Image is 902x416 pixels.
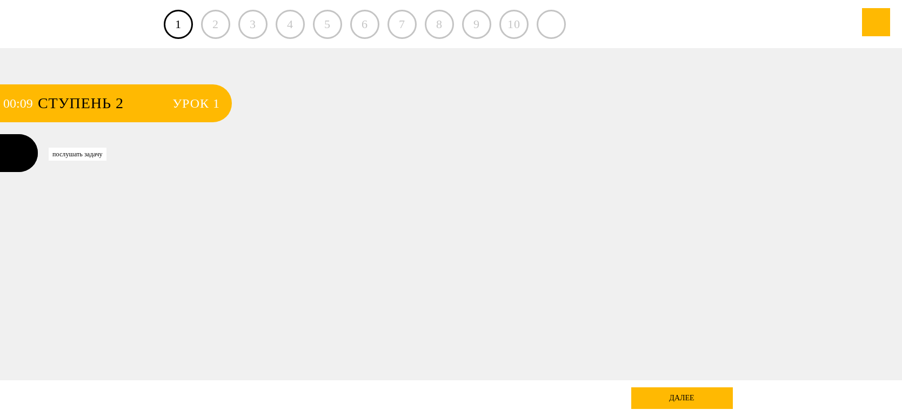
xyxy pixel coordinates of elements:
[631,387,733,409] div: далее
[172,84,220,122] span: Урок 1
[313,10,342,39] div: 5
[276,10,305,39] div: 4
[425,10,454,39] div: 8
[164,10,193,39] a: 1
[201,10,230,39] div: 2
[462,10,491,39] div: 9
[20,84,33,122] div: 09
[38,84,162,122] span: Ступень 2
[499,10,529,39] div: 10
[49,148,106,161] div: Послушать задачу
[3,84,16,122] div: 00
[16,84,20,122] div: :
[387,10,417,39] div: 7
[350,10,379,39] div: 6
[238,10,268,39] div: 3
